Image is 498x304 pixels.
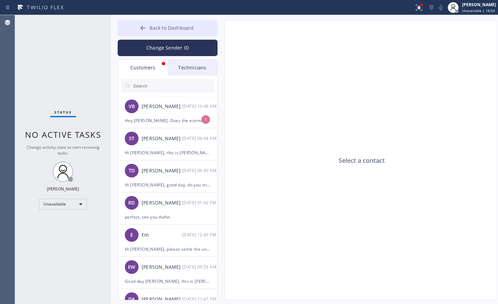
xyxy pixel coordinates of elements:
div: Hi [PERSON_NAME], please settle the unpaid service, you need to pay the $100 for our technician c... [125,245,210,253]
span: VB [129,103,135,110]
div: [PERSON_NAME] [142,295,182,303]
div: 1 [201,115,210,124]
span: RD [128,199,135,207]
span: Change activity state to start receiving tasks. [27,144,100,156]
span: ST [129,135,134,143]
div: perfect, see you thehn [125,213,210,221]
div: Hi [PERSON_NAME], this is [PERSON_NAME] from [PERSON_NAME] Electric Inc, I already sent the estim... [125,149,210,157]
div: Technicians [168,60,217,76]
div: Customers [118,60,168,76]
div: 08/25/2025 9:55 AM [182,263,218,271]
button: Mute [436,3,446,12]
div: Hey [PERSON_NAME]. Does the estimate cover the cost to upgrade the current 150a electric board to... [125,117,210,124]
span: No active tasks [25,129,101,140]
div: [PERSON_NAME] [47,186,79,192]
div: 08/26/2025 9:34 AM [182,134,218,142]
button: Back to Dashboard [118,20,218,36]
span: DA [128,295,135,303]
div: [PERSON_NAME] [142,199,182,207]
span: E [130,231,133,239]
input: Search [132,79,214,93]
span: Unavailable | 18:03 [462,8,495,13]
div: [PERSON_NAME] [462,2,496,8]
div: 08/22/2025 9:47 AM [182,295,218,303]
span: EW [128,263,135,271]
span: Status [54,110,72,115]
div: Unavailable [39,199,87,210]
span: TD [129,167,135,175]
div: [PERSON_NAME] [142,167,182,175]
div: Em [142,231,182,239]
div: 08/25/2025 9:42 AM [182,199,218,207]
div: 08/25/2025 9:49 AM [182,231,218,239]
div: 08/26/2025 9:39 AM [182,167,218,174]
div: 08/26/2025 9:48 AM [182,102,218,110]
button: Change Sender ID [118,40,218,56]
div: [PERSON_NAME] [142,263,182,271]
div: [PERSON_NAME] [142,135,182,143]
div: Good day [PERSON_NAME], this is [PERSON_NAME] from [PERSON_NAME] Electric Inc, I called you cause... [125,277,210,285]
div: [PERSON_NAME] [142,103,182,110]
span: Back to Dashboard [149,25,194,31]
div: Hi [PERSON_NAME], good day, do you still need our service? [125,181,210,189]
